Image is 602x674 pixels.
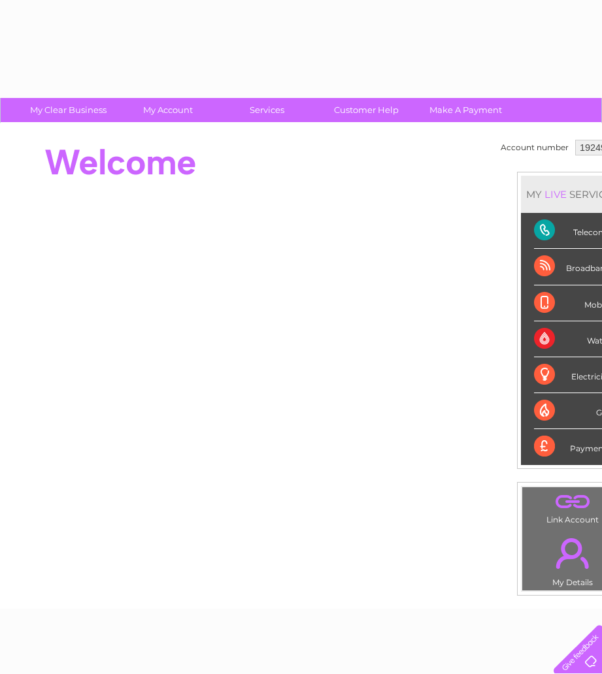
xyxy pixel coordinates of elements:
td: Account number [497,136,572,159]
div: LIVE [542,188,569,201]
a: My Account [114,98,222,122]
a: My Clear Business [14,98,122,122]
a: Make A Payment [412,98,520,122]
a: Services [213,98,321,122]
a: Customer Help [312,98,420,122]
